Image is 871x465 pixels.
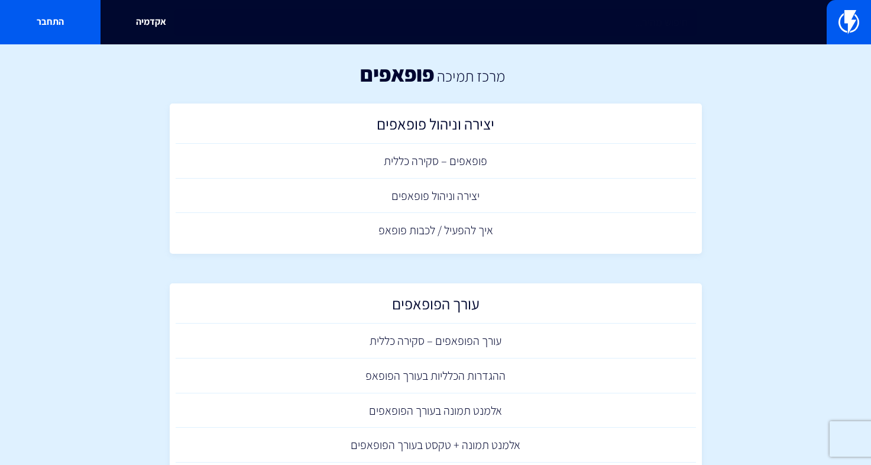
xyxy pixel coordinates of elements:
[174,9,697,36] input: חיפוש מהיר...
[182,115,690,138] h2: יצירה וניהול פופאפים
[176,324,696,359] a: עורך הפופאפים – סקירה כללית
[176,428,696,463] a: אלמנט תמונה + טקסט בעורך הפופאפים
[176,289,696,324] a: עורך הפופאפים
[437,66,505,86] a: מרכז תמיכה
[176,144,696,179] a: פופאפים – סקירה כללית
[176,393,696,428] a: אלמנט תמונה בעורך הפופאפים
[360,62,434,86] h1: פופאפים
[176,359,696,393] a: ההגדרות הכלליות בעורך הפופאפ
[176,179,696,214] a: יצירה וניהול פופאפים
[182,295,690,318] h2: עורך הפופאפים
[176,213,696,248] a: איך להפעיל / לכבות פופאפ
[176,109,696,144] a: יצירה וניהול פופאפים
